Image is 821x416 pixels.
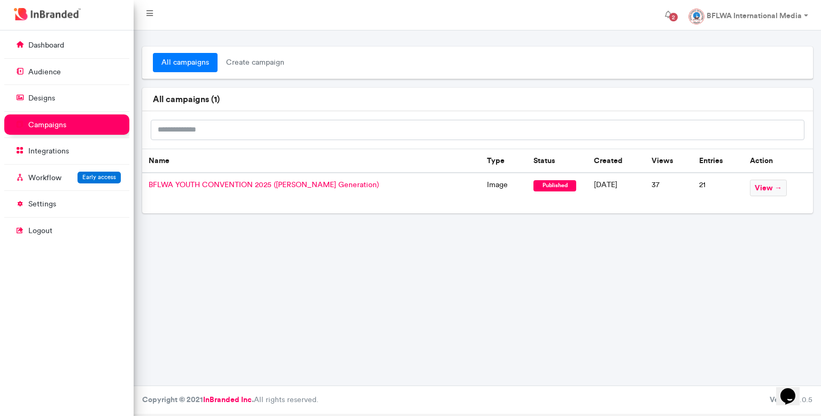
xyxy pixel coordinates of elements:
p: logout [28,226,52,236]
p: campaigns [28,120,66,130]
a: settings [4,194,129,214]
iframe: chat widget [776,373,810,405]
span: BFLWA YOUTH CONVENTION 2025 ([PERSON_NAME] Generation) [149,180,379,189]
strong: BFLWA International Media [707,11,802,20]
th: Status [527,149,587,173]
div: 3.0.5 [770,395,812,405]
p: designs [28,93,55,104]
a: InBranded Inc [203,395,252,404]
a: campaigns [4,114,129,135]
th: Action [743,149,812,173]
strong: Copyright © 2021 . [142,395,254,404]
p: integrations [28,146,69,157]
span: published [533,180,576,191]
b: Version [770,395,795,404]
th: Created [587,149,646,173]
span: 2 [669,13,678,21]
th: Entries [693,149,743,173]
a: all campaigns [153,53,218,72]
p: settings [28,199,56,210]
button: 2 [656,4,680,26]
p: dashboard [28,40,64,51]
a: integrations [4,141,129,161]
img: profile dp [688,9,704,25]
span: view → [750,180,787,196]
span: create campaign [218,53,293,72]
span: Early access [82,173,116,181]
th: Views [645,149,693,173]
th: Name [142,149,481,173]
td: 21 [693,173,743,213]
p: Workflow [28,173,61,183]
h6: all campaigns ( 1 ) [153,94,802,104]
td: [DATE] [587,173,646,213]
img: InBranded Logo [11,5,83,23]
td: image [481,173,528,213]
a: audience [4,61,129,82]
a: designs [4,88,129,108]
th: Type [481,149,528,173]
a: dashboard [4,35,129,55]
footer: All rights reserved. [134,386,821,414]
a: WorkflowEarly access [4,167,129,188]
td: 37 [645,173,693,213]
p: audience [28,67,61,78]
a: BFLWA International Media [680,4,817,26]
